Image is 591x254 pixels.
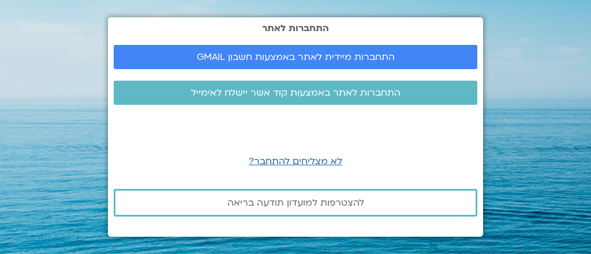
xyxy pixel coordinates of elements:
[197,52,395,62] span: התחברות מיידית לאתר באמצעות חשבון GMAIL
[114,23,477,33] h2: התחברות לאתר
[249,155,342,168] a: לא מצליחים להתחבר?
[114,45,477,69] a: התחברות מיידית לאתר באמצעות חשבון GMAIL
[114,189,477,217] a: להצטרפות למועדון תודעה בריאה
[227,198,364,208] span: להצטרפות למועדון תודעה בריאה
[191,88,401,98] span: התחברות לאתר באמצעות קוד אשר יישלח לאימייל
[114,81,477,105] a: התחברות לאתר באמצעות קוד אשר יישלח לאימייל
